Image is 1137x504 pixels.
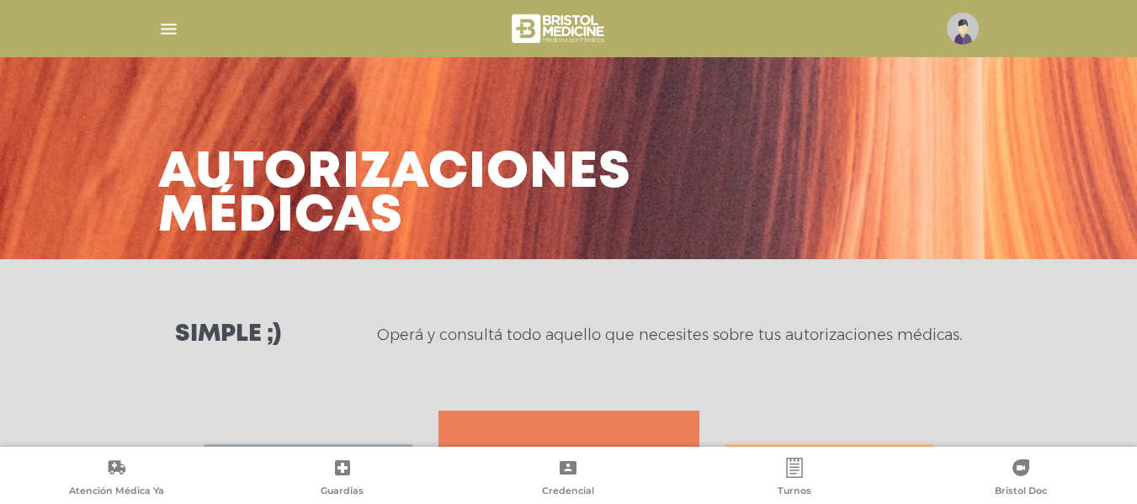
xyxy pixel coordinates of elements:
span: Guardias [321,485,364,500]
img: Cober_menu-lines-white.svg [158,19,179,40]
h3: Autorizaciones médicas [158,151,631,239]
span: Turnos [778,485,811,500]
p: Operá y consultá todo aquello que necesites sobre tus autorizaciones médicas. [377,325,962,345]
span: Credencial [542,485,594,500]
span: Bristol Doc [995,485,1047,500]
a: Turnos [682,458,908,501]
a: Atención Médica Ya [3,458,230,501]
a: Guardias [230,458,456,501]
h3: Simple ;) [175,323,281,347]
img: profile-placeholder.svg [947,13,979,45]
img: bristol-medicine-blanco.png [509,8,609,49]
a: Bristol Doc [907,458,1134,501]
a: Credencial [455,458,682,501]
span: Atención Médica Ya [69,485,164,500]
